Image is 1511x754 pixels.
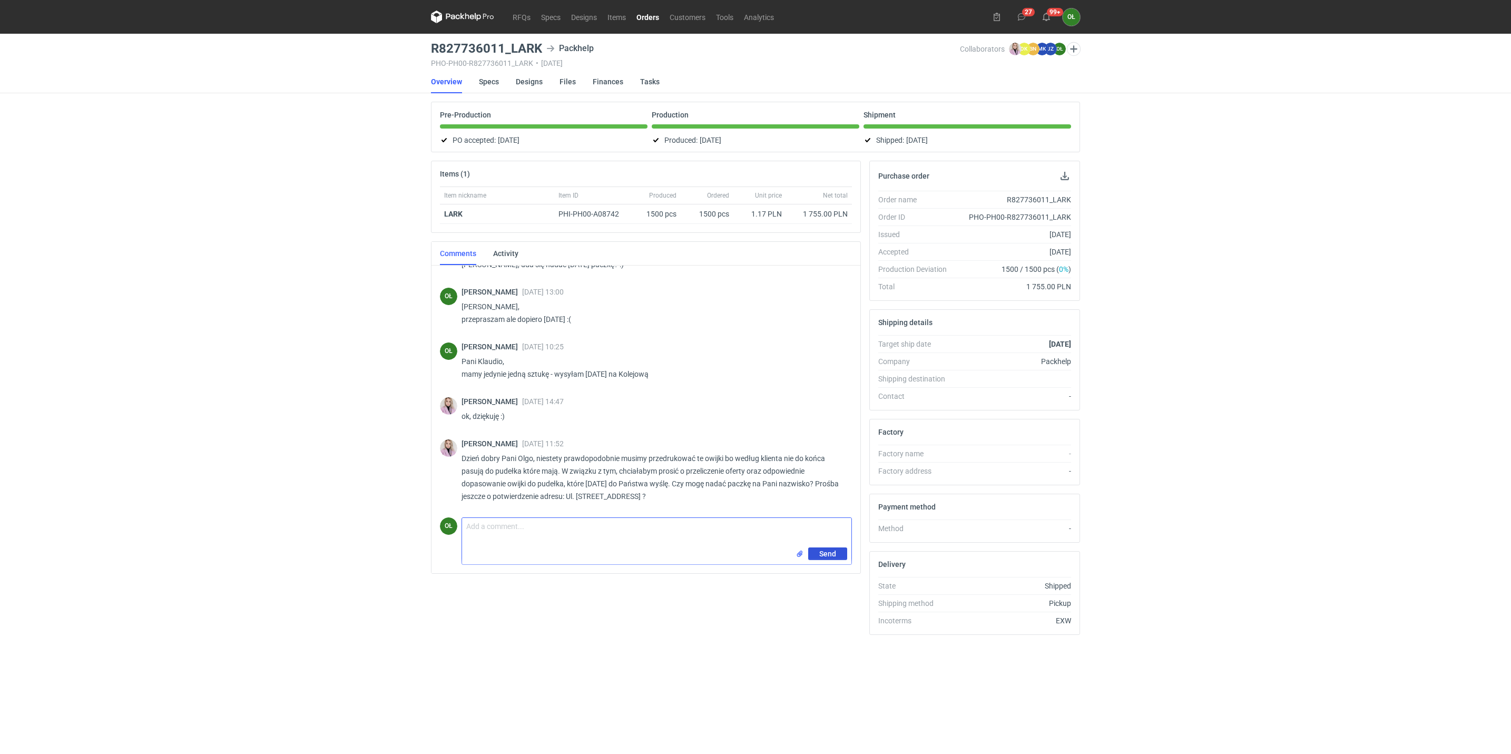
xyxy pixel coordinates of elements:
div: - [955,448,1071,459]
h2: Purchase order [878,172,929,180]
p: ok, dziękuję :) [462,410,843,423]
span: [DATE] [700,134,721,146]
span: Ordered [707,191,729,200]
h2: Payment method [878,503,936,511]
span: • [536,59,538,67]
img: Klaudia Wiśniewska [440,439,457,457]
a: Customers [664,11,711,23]
a: Finances [593,70,623,93]
img: Klaudia Wiśniewska [440,397,457,415]
a: Designs [566,11,602,23]
div: Factory address [878,466,955,476]
div: Production Deviation [878,264,955,275]
a: Designs [516,70,543,93]
h2: Shipping details [878,318,933,327]
h2: Factory [878,428,904,436]
div: Order name [878,194,955,205]
div: 1500 pcs [633,204,681,224]
div: Total [878,281,955,292]
span: Item ID [558,191,578,200]
a: Orders [631,11,664,23]
p: Pani Klaudio, mamy jedynie jedną sztukę - wysyłam [DATE] na Kolejową [462,355,843,380]
div: Target ship date [878,339,955,349]
p: Dzień dobry Pani Olgo, niestety prawdopodobnie musimy przedrukować te owijki bo według klienta ni... [462,452,843,503]
div: Contact [878,391,955,402]
a: Specs [479,70,499,93]
a: Overview [431,70,462,93]
div: Olga Łopatowicz [440,517,457,535]
div: Olga Łopatowicz [1063,8,1080,26]
img: Klaudia Wiśniewska [1009,43,1022,55]
a: Tasks [640,70,660,93]
div: Shipping destination [878,374,955,384]
button: 99+ [1038,8,1055,25]
div: EXW [955,615,1071,626]
div: Olga Łopatowicz [440,288,457,305]
p: [PERSON_NAME], przepraszam ale dopiero [DATE] :( [462,300,843,326]
div: Shipped [955,581,1071,591]
span: Produced [649,191,676,200]
span: [PERSON_NAME] [462,342,522,351]
a: Items [602,11,631,23]
div: Shipped: [864,134,1071,146]
div: Incoterms [878,615,955,626]
span: [DATE] 13:00 [522,288,564,296]
div: [DATE] [955,247,1071,257]
span: Collaborators [960,45,1005,53]
div: Factory name [878,448,955,459]
div: - [955,391,1071,402]
a: Tools [711,11,739,23]
h2: Items (1) [440,170,470,178]
div: Pickup [955,598,1071,609]
p: Production [652,111,689,119]
div: State [878,581,955,591]
span: [PERSON_NAME] [462,397,522,406]
div: Company [878,356,955,367]
figcaption: OŁ [1053,43,1066,55]
h2: Delivery [878,560,906,569]
div: PHO-PH00-R827736011_LARK [955,212,1071,222]
a: Files [560,70,576,93]
div: Produced: [652,134,859,146]
figcaption: OŁ [440,342,457,360]
span: [DATE] 14:47 [522,397,564,406]
span: [DATE] 10:25 [522,342,564,351]
div: Packhelp [955,356,1071,367]
div: 1 755.00 PLN [955,281,1071,292]
span: Send [819,550,836,557]
div: 1 755.00 PLN [790,209,848,219]
svg: Packhelp Pro [431,11,494,23]
p: Shipment [864,111,896,119]
div: 1500 pcs [681,204,733,224]
span: [DATE] [906,134,928,146]
a: Comments [440,242,476,265]
span: 1500 / 1500 pcs ( ) [1002,264,1071,275]
button: Send [808,547,847,560]
figcaption: DK [1018,43,1031,55]
figcaption: MK [1036,43,1048,55]
a: Specs [536,11,566,23]
strong: LARK [444,210,463,218]
figcaption: OŁ [1063,8,1080,26]
div: Shipping method [878,598,955,609]
div: PO accepted: [440,134,647,146]
div: Order ID [878,212,955,222]
strong: [DATE] [1049,340,1071,348]
div: [DATE] [955,229,1071,240]
span: [PERSON_NAME] [462,288,522,296]
span: 0% [1059,265,1068,273]
a: RFQs [507,11,536,23]
a: Activity [493,242,518,265]
figcaption: OŁ [440,288,457,305]
div: PHO-PH00-R827736011_LARK [DATE] [431,59,960,67]
span: [DATE] [498,134,519,146]
figcaption: BN [1027,43,1039,55]
div: 1.17 PLN [738,209,782,219]
button: 27 [1013,8,1030,25]
button: Edit collaborators [1067,42,1081,56]
textarea: [PERSON_NAME], jasne nie ma problemu, proszę przesłać ale na adres [STREET_ADDRESS] - [PERSON_NAME] [462,518,851,547]
span: Unit price [755,191,782,200]
div: Accepted [878,247,955,257]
